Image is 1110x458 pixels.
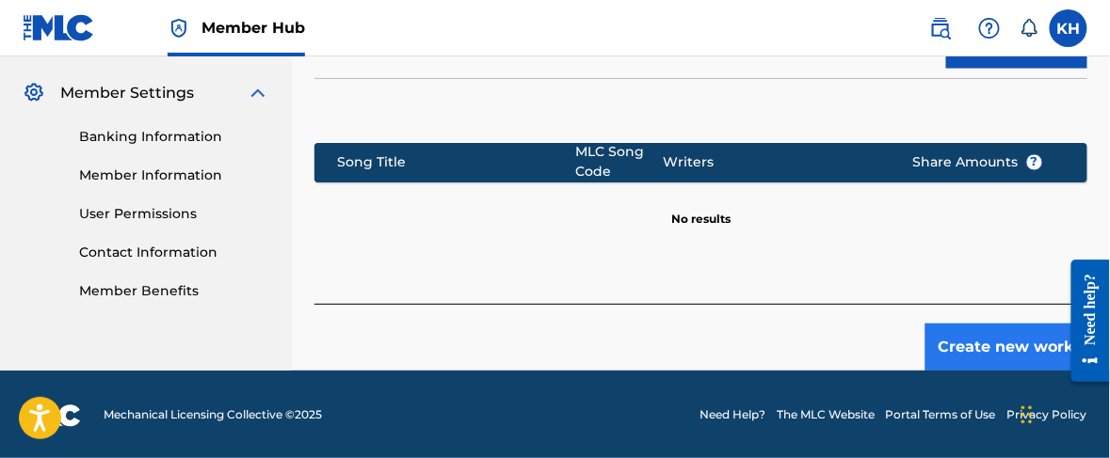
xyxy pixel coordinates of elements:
iframe: Resource Center [1057,245,1110,396]
span: ? [1027,155,1042,170]
a: The MLC Website [777,407,875,424]
img: search [929,17,952,39]
div: MLC Song Code [575,143,664,182]
iframe: Chat Widget [1016,368,1110,458]
a: Member Benefits [79,282,269,302]
p: No results [671,189,731,229]
div: Writers [664,153,884,173]
div: Drag [1022,387,1033,443]
span: Mechanical Licensing Collective © 2025 [104,407,322,424]
img: Top Rightsholder [168,17,190,39]
div: Song Title [338,153,575,173]
img: expand [247,82,269,104]
div: User Menu [1050,9,1087,47]
a: Privacy Policy [1007,407,1087,424]
a: Portal Terms of Use [886,407,996,424]
img: Member Settings [23,82,45,104]
div: Notifications [1020,19,1038,38]
a: Contact Information [79,244,269,263]
button: Create new work [925,324,1087,371]
a: Public Search [922,9,959,47]
span: Member Hub [201,17,305,39]
img: help [978,17,1001,39]
div: Help [971,9,1008,47]
a: Member Information [79,166,269,186]
span: Member Settings [60,82,194,104]
a: Banking Information [79,128,269,148]
span: Share Amounts [913,153,1043,173]
a: Need Help? [700,407,765,424]
img: MLC Logo [23,14,95,41]
a: User Permissions [79,205,269,225]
